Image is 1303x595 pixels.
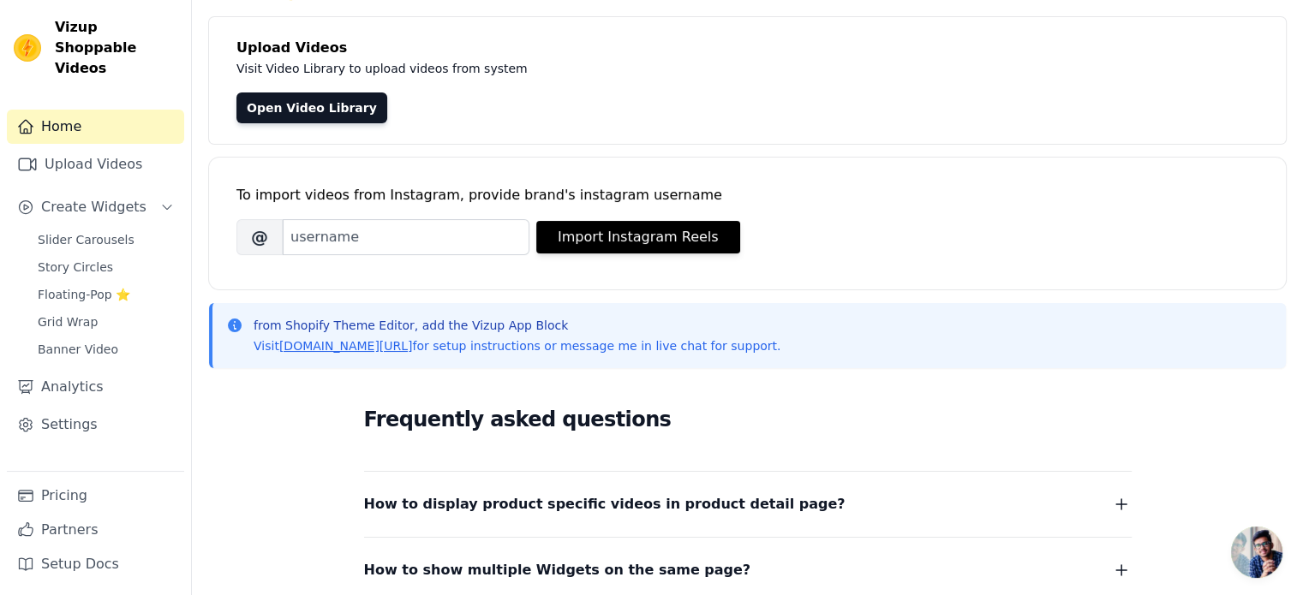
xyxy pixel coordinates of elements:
[7,147,184,181] a: Upload Videos
[364,492,1132,516] button: How to display product specific videos in product detail page?
[55,17,177,79] span: Vizup Shoppable Videos
[279,339,413,353] a: [DOMAIN_NAME][URL]
[236,58,1004,79] p: Visit Video Library to upload videos from system
[7,513,184,547] a: Partners
[27,310,184,334] a: Grid Wrap
[27,337,184,361] a: Banner Video
[536,221,740,253] button: Import Instagram Reels
[38,341,118,358] span: Banner Video
[1231,527,1282,578] a: Open chat
[41,197,146,217] span: Create Widgets
[364,558,751,582] span: How to show multiple Widgets on the same page?
[364,558,1132,582] button: How to show multiple Widgets on the same page?
[7,190,184,224] button: Create Widgets
[38,259,113,276] span: Story Circles
[254,317,780,334] p: from Shopify Theme Editor, add the Vizup App Block
[236,219,283,255] span: @
[364,492,846,516] span: How to display product specific videos in product detail page?
[254,337,780,354] p: Visit for setup instructions or message me in live chat for support.
[364,402,1132,437] h2: Frequently asked questions
[27,283,184,306] a: Floating-Pop ⭐
[7,547,184,581] a: Setup Docs
[236,185,1258,205] div: To import videos from Instagram, provide brand's instagram username
[236,38,1258,58] h4: Upload Videos
[7,479,184,513] a: Pricing
[7,408,184,442] a: Settings
[27,255,184,279] a: Story Circles
[27,228,184,252] a: Slider Carousels
[283,219,529,255] input: username
[38,313,98,330] span: Grid Wrap
[236,92,387,123] a: Open Video Library
[38,286,130,303] span: Floating-Pop ⭐
[7,110,184,144] a: Home
[38,231,134,248] span: Slider Carousels
[7,370,184,404] a: Analytics
[14,34,41,62] img: Vizup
